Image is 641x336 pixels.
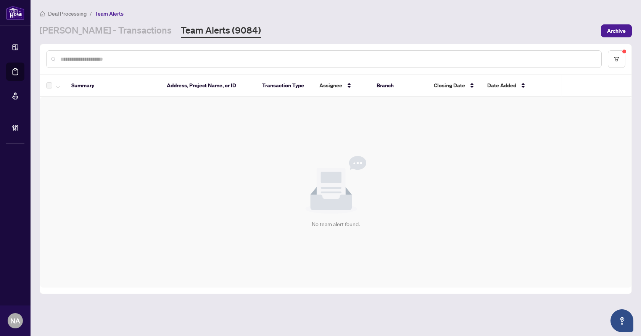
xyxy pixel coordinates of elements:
[181,24,261,38] a: Team Alerts (9084)
[312,220,360,228] div: No team alert found.
[608,50,625,68] button: filter
[10,315,20,326] span: NA
[487,81,516,90] span: Date Added
[305,156,366,214] img: Null State Icon
[40,24,172,38] a: [PERSON_NAME] - Transactions
[428,75,481,97] th: Closing Date
[6,6,24,20] img: logo
[601,24,632,37] button: Archive
[370,75,428,97] th: Branch
[161,75,256,97] th: Address, Project Name, or ID
[256,75,313,97] th: Transaction Type
[319,81,342,90] span: Assignee
[90,9,92,18] li: /
[313,75,370,97] th: Assignee
[48,10,87,17] span: Deal Processing
[434,81,465,90] span: Closing Date
[95,10,124,17] span: Team Alerts
[607,25,626,37] span: Archive
[65,75,161,97] th: Summary
[40,11,45,16] span: home
[610,309,633,332] button: Open asap
[614,56,619,62] span: filter
[481,75,550,97] th: Date Added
